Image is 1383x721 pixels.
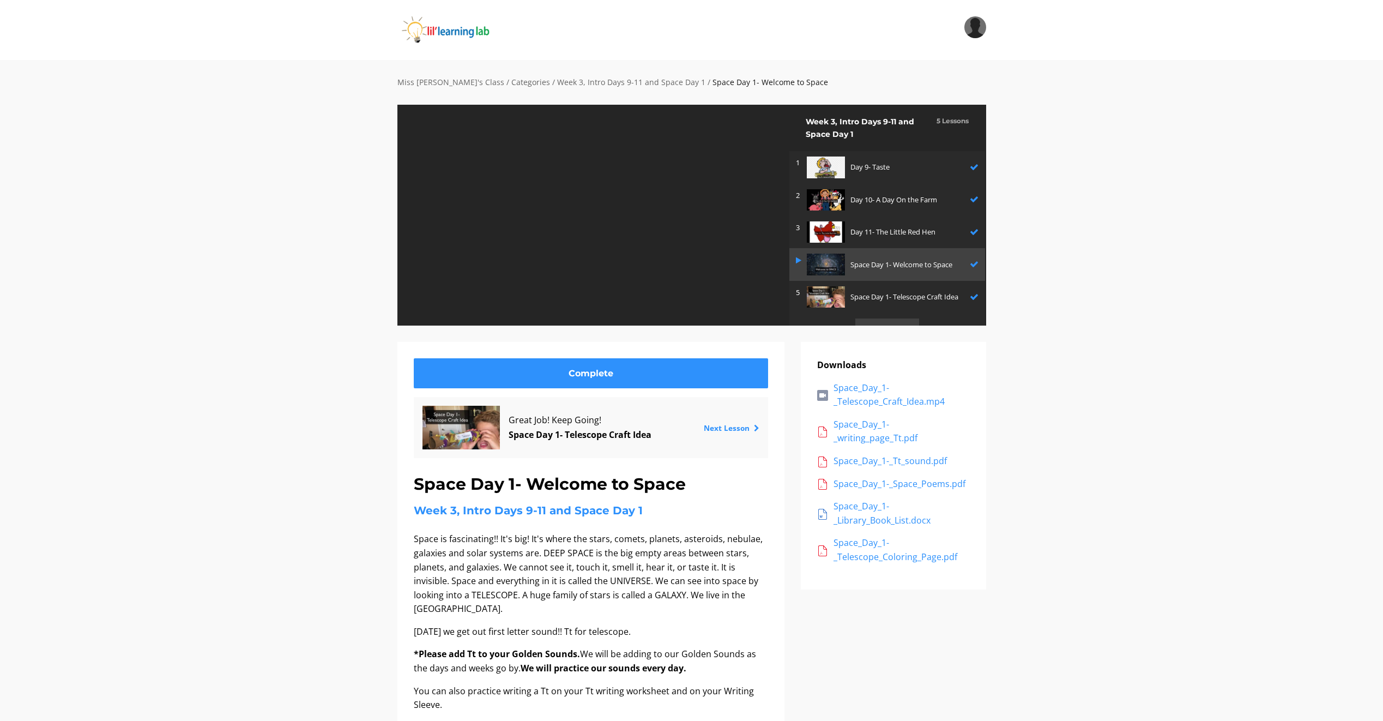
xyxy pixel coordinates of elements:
[817,536,970,564] a: Space_Day_1-_Telescope_Coloring_Page.pdf
[397,77,504,87] a: Miss [PERSON_NAME]'s Class
[552,76,555,88] div: /
[850,291,965,303] p: Space Day 1- Telescope Craft Idea
[806,116,932,140] h2: Week 3, Intro Days 9-11 and Space Day 1
[807,286,845,308] img: 4uXhXVxoQbe35coP7HqU_6220d02ffa532d3b1cfcc5908418a7c8693e47e6.jpg
[708,76,710,88] div: /
[964,16,986,38] img: 5fba30d74cf8ef0fc50b18c3c1fc67fa
[506,76,509,88] div: /
[557,77,705,87] a: Week 3, Intro Days 9-11 and Space Day 1
[817,358,970,372] p: Downloads
[414,648,580,660] strong: *Please add Tt to your Golden Sounds.
[834,454,970,468] div: Space_Day_1-_Tt_sound.pdf
[807,254,845,275] img: m8WisU8sRFumGDh4Djfq_6fd0d1b30e8443fa0196a970a21a31f721b65921.jpg
[817,418,970,446] a: Space_Day_1-_writing_page_Tt.pdf
[789,281,986,313] a: 5 Space Day 1- Telescope Craft Idea
[789,184,986,216] a: 2 Day 10- A Day On the Farm
[509,429,651,441] a: Space Day 1- Telescope Craft Idea
[704,423,759,433] a: Next Lesson
[414,647,768,675] p: We will be adding to our Golden Sounds as the days and weeks go by.
[834,477,970,491] div: Space_Day_1-_Space_Poems.pdf
[796,190,801,201] p: 2
[937,116,969,126] h3: 5 Lessons
[414,471,768,497] h1: Space Day 1- Welcome to Space
[414,532,768,616] p: Space is fascinating!! It's big! It's where the stars, comets, planets, asteroids, nebulae, galax...
[817,545,828,556] img: acrobat.png
[796,157,801,169] p: 1
[817,500,970,527] a: Space_Day_1-_Library_Book_List.docx
[789,216,986,248] a: 3 Day 11- The Little Red Hen
[414,625,768,639] p: [DATE] we get out first letter sound!! Tt for telescope.
[817,509,828,520] img: word.png
[397,16,522,44] img: iJObvVIsTmeLBah9dr2P_logo_360x80.png
[850,161,965,173] p: Day 9- Taste
[817,426,828,437] img: acrobat.png
[414,504,643,517] a: Week 3, Intro Days 9-11 and Space Day 1
[834,418,970,446] div: Space_Day_1-_writing_page_Tt.pdf
[850,226,965,238] p: Day 11- The Little Red Hen
[712,76,828,88] div: Space Day 1- Welcome to Space
[414,358,768,388] a: Complete
[817,390,828,401] img: vid.png
[414,684,768,712] p: You can also practice writing a Tt on your Tt writing worksheet and on your Writing Sleeve.
[834,500,970,527] div: Space_Day_1-_Library_Book_List.docx
[807,189,845,211] img: zY2HIoSQ2KAIB7ojOWe9_4f9395786427db5b7b8967eb61aac3cfdcb53d13.jpg
[807,221,845,243] img: p1fGzHopTGuyfv9vN482_169e1eee4cb441b123ff0107a7541ffe8a62d2c5.jpg
[511,77,550,87] a: Categories
[855,319,919,338] p: Next Category
[796,222,801,233] p: 3
[521,662,686,674] strong: We will practice our sounds every day.
[850,194,965,206] p: Day 10- A Day On the Farm
[789,313,986,343] a: Next Category
[834,381,970,409] div: Space_Day_1-_Telescope_Craft_Idea.mp4
[509,413,673,428] span: Great Job! Keep Going!
[789,151,986,183] a: 1 Day 9- Taste
[817,381,970,409] a: Space_Day_1-_Telescope_Craft_Idea.mp4
[834,536,970,564] div: Space_Day_1-_Telescope_Coloring_Page.pdf
[796,287,801,298] p: 5
[850,259,965,271] p: Space Day 1- Welcome to Space
[789,248,986,280] a: Space Day 1- Welcome to Space
[817,456,828,467] img: acrobat.png
[817,477,970,491] a: Space_Day_1-_Space_Poems.pdf
[817,454,970,468] a: Space_Day_1-_Tt_sound.pdf
[807,157,845,178] img: pLFJVG1aSUSIWDBdFOox_260940247203bf2659202069ea1ab8c1139d526e.jpg
[422,406,500,449] img: 4uXhXVxoQbe35coP7HqU_6220d02ffa532d3b1cfcc5908418a7c8693e47e6.jpg
[817,479,828,490] img: acrobat.png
